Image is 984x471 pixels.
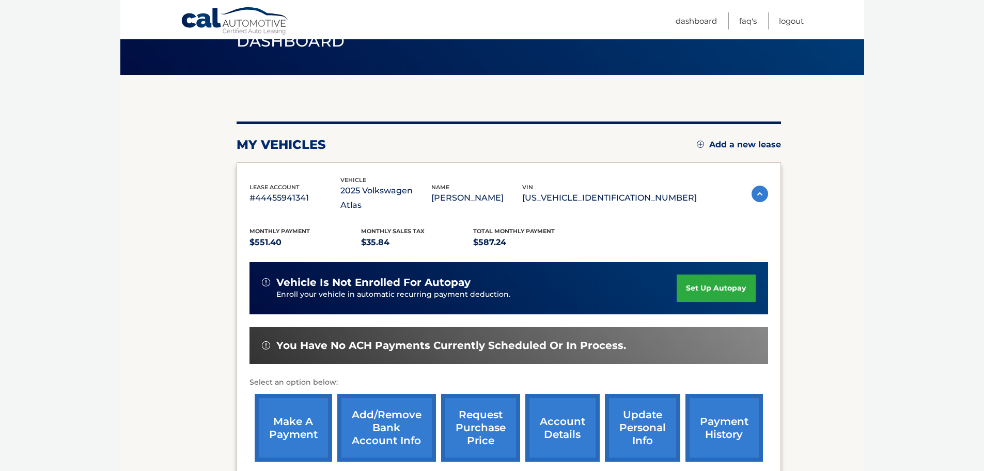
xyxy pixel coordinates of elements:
p: Enroll your vehicle in automatic recurring payment deduction. [276,289,677,300]
a: request purchase price [441,394,520,462]
a: Add/Remove bank account info [337,394,436,462]
span: vehicle is not enrolled for autopay [276,276,471,289]
span: lease account [249,184,300,191]
p: $35.84 [361,235,473,250]
h2: my vehicles [237,137,326,153]
a: make a payment [255,394,332,462]
span: Total Monthly Payment [473,227,555,235]
p: Select an option below: [249,376,768,389]
img: alert-white.svg [262,278,270,286]
span: Dashboard [237,32,345,51]
span: name [431,184,449,191]
a: Add a new lease [697,140,781,150]
p: [PERSON_NAME] [431,191,522,205]
span: vehicle [340,176,366,184]
a: account details [525,394,600,462]
img: add.svg [697,141,704,148]
p: $587.24 [473,235,585,250]
span: Monthly Payment [249,227,310,235]
img: alert-white.svg [262,341,270,350]
a: Logout [779,12,804,29]
img: accordion-active.svg [752,186,768,202]
a: set up autopay [677,275,755,302]
a: Dashboard [676,12,717,29]
p: #44455941341 [249,191,340,205]
p: $551.40 [249,235,362,250]
span: vin [522,184,533,191]
p: 2025 Volkswagen Atlas [340,184,431,212]
a: payment history [685,394,763,462]
p: [US_VEHICLE_IDENTIFICATION_NUMBER] [522,191,697,205]
a: update personal info [605,394,680,462]
span: Monthly sales Tax [361,227,425,235]
span: You have no ACH payments currently scheduled or in process. [276,339,626,352]
a: FAQ's [739,12,757,29]
a: Cal Automotive [181,7,289,37]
